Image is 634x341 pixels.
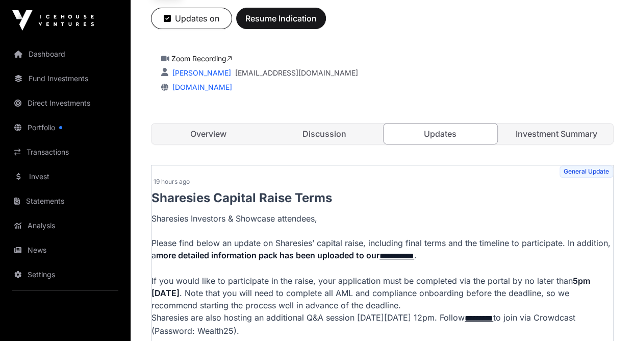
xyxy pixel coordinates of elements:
a: Transactions [8,141,122,163]
a: Overview [151,124,265,144]
a: [DOMAIN_NAME] [168,83,232,91]
span: General Update [560,165,613,178]
span: 19 hours ago [154,178,190,186]
nav: Tabs [151,124,613,144]
a: Portfolio [8,116,122,139]
span: Resume Indication [245,12,317,25]
a: [PERSON_NAME] [170,68,231,77]
a: [EMAIL_ADDRESS][DOMAIN_NAME] [235,68,358,78]
a: Dashboard [8,43,122,65]
a: Fund Investments [8,67,122,90]
a: Direct Investments [8,92,122,114]
a: Updates [383,123,498,144]
a: Invest [8,165,122,188]
a: Settings [8,263,122,286]
a: Analysis [8,214,122,237]
a: Resume Indication [236,18,326,28]
a: Statements [8,190,122,212]
button: Resume Indication [236,8,326,29]
img: Icehouse Ventures Logo [12,10,94,31]
button: Updates on [151,8,232,29]
p: Sharesies Capital Raise Terms [151,190,613,206]
iframe: Chat Widget [583,292,634,341]
a: Zoom Recording [171,54,232,63]
a: Discussion [267,124,381,144]
a: News [8,239,122,261]
a: Investment Summary [499,124,613,144]
strong: more detailed information pack has been uploaded to our [156,250,414,260]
